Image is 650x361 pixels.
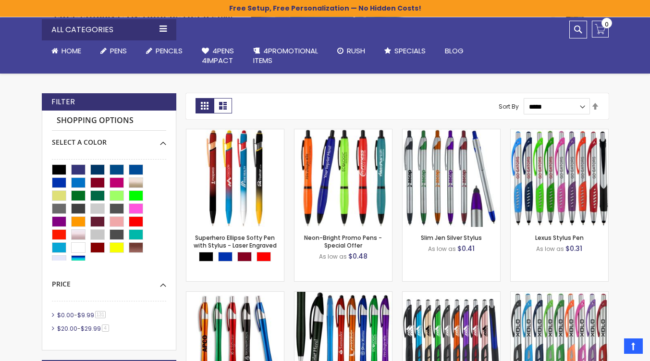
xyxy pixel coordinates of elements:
a: Specials [375,40,435,62]
a: $0.00-$9.99131 [55,311,110,319]
a: TouchWrite Query Stylus Pen [294,291,392,299]
a: Blog [435,40,473,62]
a: Slim Jen Silver Stylus [421,234,482,242]
span: $0.31 [565,244,582,253]
a: Pens [91,40,136,62]
span: 4PROMOTIONAL ITEMS [253,46,318,65]
a: Home [42,40,91,62]
a: Lexus Stylus Pen [511,129,608,137]
div: Burgundy [237,252,252,261]
img: Lexus Stylus Pen [511,129,608,227]
span: Pencils [156,46,183,56]
span: Specials [394,46,426,56]
span: 0 [605,20,609,29]
a: Lexus Stylus Pen [535,234,584,242]
a: Neon-Bright Promo Pens - Special Offer [294,129,392,137]
span: As low as [536,245,564,253]
span: Pens [110,46,127,56]
a: Promotional iSlimster Stylus Click Pen [186,291,284,299]
div: Black [199,252,213,261]
span: 4 [102,324,109,332]
strong: Shopping Options [52,111,166,131]
a: 0 [592,21,609,37]
span: $0.41 [457,244,475,253]
img: Neon-Bright Promo Pens - Special Offer [294,129,392,227]
span: Home [61,46,81,56]
a: $20.00-$29.994 [55,324,112,333]
span: As low as [428,245,456,253]
div: Red [257,252,271,261]
span: $9.99 [77,311,94,319]
div: Blue [218,252,233,261]
span: Rush [347,46,365,56]
span: $0.48 [348,251,368,261]
span: As low as [319,252,347,261]
span: $20.00 [57,324,77,333]
span: 131 [95,311,106,318]
span: $0.00 [57,311,74,319]
a: Superhero Ellipse Softy Pen with Stylus - Laser Engraved [186,129,284,137]
iframe: Google Customer Reviews [571,335,650,361]
a: Rush [328,40,375,62]
label: Sort By [499,102,519,111]
div: Price [52,273,166,289]
a: Boston Silver Stylus Pen [511,291,608,299]
a: 4PROMOTIONALITEMS [244,40,328,72]
img: Slim Jen Silver Stylus [403,129,500,227]
a: Superhero Ellipse Softy Pen with Stylus - Laser Engraved [194,234,277,249]
strong: Grid [196,98,214,113]
a: Pencils [136,40,192,62]
span: Blog [445,46,464,56]
img: Superhero Ellipse Softy Pen with Stylus - Laser Engraved [186,129,284,227]
div: All Categories [42,19,176,40]
div: Select A Color [52,131,166,147]
a: Neon-Bright Promo Pens - Special Offer [304,234,382,249]
span: 4Pens 4impact [202,46,234,65]
a: Boston Stylus Pen [403,291,500,299]
span: $29.99 [81,324,101,333]
a: Slim Jen Silver Stylus [403,129,500,137]
strong: Filter [51,97,75,107]
a: 4Pens4impact [192,40,244,72]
